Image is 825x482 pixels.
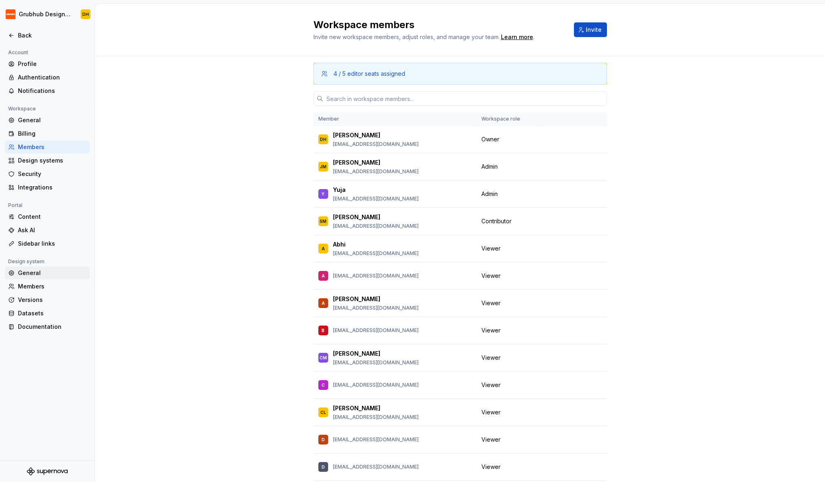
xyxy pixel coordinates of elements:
div: Design system [5,257,48,266]
th: Workspace role [476,112,539,126]
div: Account [5,48,31,57]
span: Viewer [481,244,501,253]
img: 4e8d6f31-f5cf-47b4-89aa-e4dec1dc0822.png [6,9,15,19]
p: [EMAIL_ADDRESS][DOMAIN_NAME] [333,359,419,366]
div: DH [320,135,326,143]
span: Viewer [481,354,501,362]
div: General [18,116,86,124]
p: [EMAIL_ADDRESS][DOMAIN_NAME] [333,273,419,279]
span: Admin [481,190,498,198]
a: Authentication [5,71,90,84]
span: Viewer [481,272,501,280]
div: Authentication [18,73,86,81]
a: Documentation [5,320,90,333]
p: [EMAIL_ADDRESS][DOMAIN_NAME] [333,223,419,229]
a: General [5,114,90,127]
a: Learn more [501,33,533,41]
div: Notifications [18,87,86,95]
a: Back [5,29,90,42]
div: General [18,269,86,277]
div: JM [320,163,326,171]
div: CL [320,408,326,416]
p: [EMAIL_ADDRESS][DOMAIN_NAME] [333,196,419,202]
p: Abhi [333,240,346,249]
a: Content [5,210,90,223]
a: General [5,266,90,280]
a: Sidebar links [5,237,90,250]
p: [EMAIL_ADDRESS][DOMAIN_NAME] [333,414,419,420]
input: Search in workspace members... [323,91,607,106]
div: Versions [18,296,86,304]
span: Owner [481,135,499,143]
div: Billing [18,130,86,138]
div: Y [322,190,324,198]
span: Invite [586,26,602,34]
div: A [322,272,325,280]
div: Security [18,170,86,178]
div: D [322,463,325,471]
p: [EMAIL_ADDRESS][DOMAIN_NAME] [333,305,419,311]
div: Design systems [18,156,86,165]
p: Yuja [333,186,346,194]
div: B [322,326,324,335]
div: Workspace [5,104,39,114]
button: Invite [574,22,607,37]
a: Profile [5,57,90,70]
a: Datasets [5,307,90,320]
div: SM [320,217,326,225]
a: Billing [5,127,90,140]
div: Back [18,31,86,40]
span: Viewer [481,463,501,471]
p: [PERSON_NAME] [333,158,380,167]
button: Grubhub Design SystemDH [2,5,93,23]
p: [EMAIL_ADDRESS][DOMAIN_NAME] [333,464,419,470]
a: Ask AI [5,224,90,237]
span: Contributor [481,217,512,225]
div: Integrations [18,183,86,191]
a: Notifications [5,84,90,97]
p: [EMAIL_ADDRESS][DOMAIN_NAME] [333,250,419,257]
div: Sidebar links [18,240,86,248]
a: Versions [5,293,90,306]
p: [EMAIL_ADDRESS][DOMAIN_NAME] [333,327,419,334]
a: Integrations [5,181,90,194]
div: D [322,436,325,444]
a: Security [5,167,90,180]
span: Invite new workspace members, adjust roles, and manage your team. [313,33,500,40]
div: C [322,381,325,389]
a: Members [5,141,90,154]
div: 4 / 5 editor seats assigned [333,70,405,78]
div: Members [18,143,86,151]
div: Profile [18,60,86,68]
p: [PERSON_NAME] [333,131,380,139]
div: Ask AI [18,226,86,234]
div: A [322,299,325,307]
p: [PERSON_NAME] [333,350,380,358]
span: Viewer [481,408,501,416]
th: Member [313,112,476,126]
a: Design systems [5,154,90,167]
span: Viewer [481,381,501,389]
p: [PERSON_NAME] [333,404,380,412]
div: DH [82,11,89,18]
h2: Workspace members [313,18,564,31]
span: Viewer [481,299,501,307]
div: CM [320,354,327,362]
div: Documentation [18,323,86,331]
span: Viewer [481,326,501,335]
div: Members [18,282,86,291]
div: Content [18,213,86,221]
a: Members [5,280,90,293]
a: Supernova Logo [27,467,68,475]
span: Admin [481,163,498,171]
p: [PERSON_NAME] [333,213,380,221]
div: Grubhub Design System [19,10,71,18]
p: [EMAIL_ADDRESS][DOMAIN_NAME] [333,141,419,147]
p: [EMAIL_ADDRESS][DOMAIN_NAME] [333,382,419,388]
div: A [322,244,325,253]
p: [EMAIL_ADDRESS][DOMAIN_NAME] [333,436,419,443]
span: . [500,34,534,40]
div: Datasets [18,309,86,317]
p: [EMAIL_ADDRESS][DOMAIN_NAME] [333,168,419,175]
